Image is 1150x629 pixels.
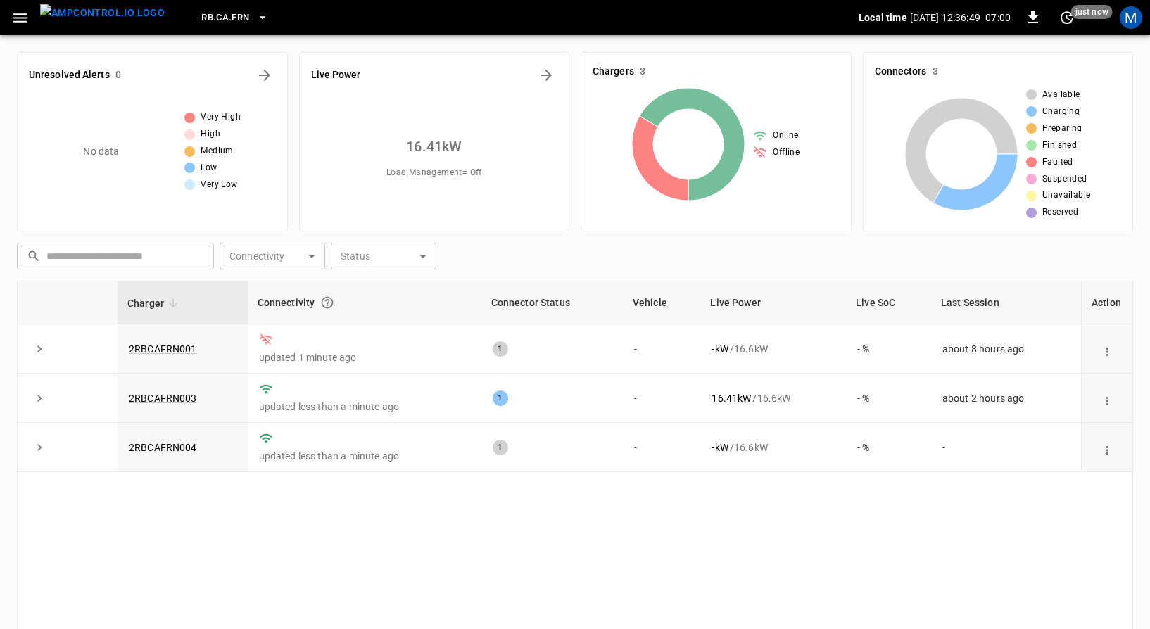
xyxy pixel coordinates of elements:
button: Connection between the charger and our software. [315,290,340,315]
th: Live SoC [846,281,931,324]
th: Live Power [700,281,846,324]
p: Local time [859,11,907,25]
span: Medium [201,144,233,158]
span: Available [1042,88,1080,102]
a: 2RBCAFRN004 [129,442,197,453]
span: Online [773,129,798,143]
h6: 3 [933,64,938,80]
div: Connectivity [258,290,472,315]
p: 16.41 kW [712,391,751,405]
td: about 8 hours ago [931,324,1081,374]
td: - % [846,374,931,423]
td: - [623,324,701,374]
a: 2RBCAFRN001 [129,343,197,355]
span: RB.CA.FRN [201,10,249,26]
h6: 16.41 kW [406,135,462,158]
h6: Live Power [311,68,361,83]
div: 1 [493,440,508,455]
button: RB.CA.FRN [196,4,273,32]
div: action cell options [1097,342,1117,356]
p: No data [83,144,119,159]
span: just now [1071,5,1113,19]
img: ampcontrol.io logo [40,4,165,22]
span: Preparing [1042,122,1082,136]
p: updated less than a minute ago [259,449,470,463]
td: - [931,423,1081,472]
th: Vehicle [623,281,701,324]
h6: 0 [115,68,121,83]
td: about 2 hours ago [931,374,1081,423]
button: expand row [29,437,50,458]
span: Charging [1042,105,1080,119]
td: - % [846,324,931,374]
div: 1 [493,390,508,406]
td: - [623,374,701,423]
div: / 16.6 kW [712,342,835,356]
p: [DATE] 12:36:49 -07:00 [910,11,1011,25]
span: Low [201,161,217,175]
div: profile-icon [1120,6,1142,29]
span: Offline [773,146,800,160]
button: expand row [29,338,50,360]
th: Action [1081,281,1132,324]
p: - kW [712,342,728,356]
div: action cell options [1097,391,1117,405]
div: action cell options [1097,440,1117,455]
span: Very Low [201,178,237,192]
p: updated less than a minute ago [259,400,470,414]
h6: Connectors [875,64,927,80]
h6: Chargers [593,64,634,80]
span: Finished [1042,139,1077,153]
button: Energy Overview [535,64,557,87]
span: Faulted [1042,155,1073,170]
th: Last Session [931,281,1081,324]
p: - kW [712,440,728,455]
button: set refresh interval [1056,6,1078,29]
h6: 3 [640,64,645,80]
td: - % [846,423,931,472]
div: / 16.6 kW [712,391,835,405]
div: / 16.6 kW [712,440,835,455]
button: expand row [29,388,50,409]
span: Very High [201,110,241,125]
a: 2RBCAFRN003 [129,393,197,404]
span: High [201,127,220,141]
th: Connector Status [481,281,623,324]
span: Suspended [1042,172,1087,186]
span: Load Management = Off [386,166,482,180]
td: - [623,423,701,472]
div: 1 [493,341,508,357]
h6: Unresolved Alerts [29,68,110,83]
span: Unavailable [1042,189,1090,203]
p: updated 1 minute ago [259,350,470,364]
span: Charger [127,295,182,312]
button: All Alerts [253,64,276,87]
span: Reserved [1042,205,1078,220]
